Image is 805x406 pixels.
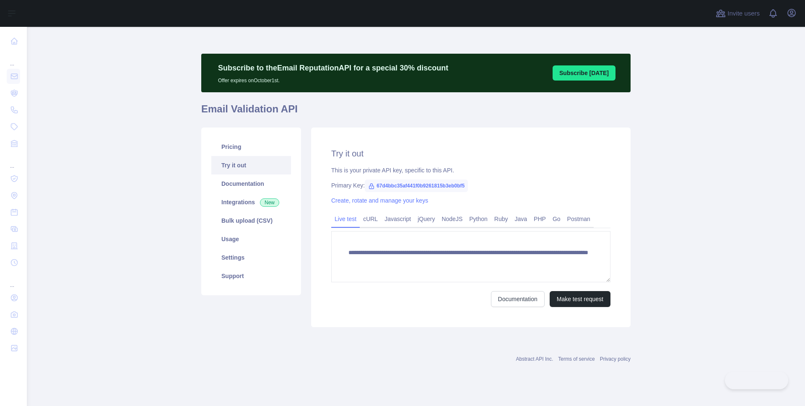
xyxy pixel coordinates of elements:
[218,62,448,74] p: Subscribe to the Email Reputation API for a special 30 % discount
[466,212,491,226] a: Python
[331,166,610,174] div: This is your private API key, specific to this API.
[211,267,291,285] a: Support
[714,7,761,20] button: Invite users
[550,291,610,307] button: Make test request
[331,148,610,159] h2: Try it out
[211,174,291,193] a: Documentation
[553,65,615,81] button: Subscribe [DATE]
[211,193,291,211] a: Integrations New
[7,153,20,169] div: ...
[331,212,360,226] a: Live test
[211,138,291,156] a: Pricing
[549,212,564,226] a: Go
[564,212,594,226] a: Postman
[211,211,291,230] a: Bulk upload (CSV)
[7,50,20,67] div: ...
[7,272,20,289] div: ...
[211,156,291,174] a: Try it out
[381,212,414,226] a: Javascript
[365,180,468,192] span: 67d4bbc35af441f0b9261815b3eb0bf5
[558,356,595,362] a: Terms of service
[260,198,279,207] span: New
[725,372,788,389] iframe: Toggle Customer Support
[491,291,545,307] a: Documentation
[331,181,610,190] div: Primary Key:
[331,197,428,204] a: Create, rotate and manage your keys
[218,74,448,84] p: Offer expires on October 1st.
[201,102,631,122] h1: Email Validation API
[491,212,512,226] a: Ruby
[211,230,291,248] a: Usage
[438,212,466,226] a: NodeJS
[727,9,760,18] span: Invite users
[512,212,531,226] a: Java
[211,248,291,267] a: Settings
[414,212,438,226] a: jQuery
[530,212,549,226] a: PHP
[600,356,631,362] a: Privacy policy
[360,212,381,226] a: cURL
[516,356,553,362] a: Abstract API Inc.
